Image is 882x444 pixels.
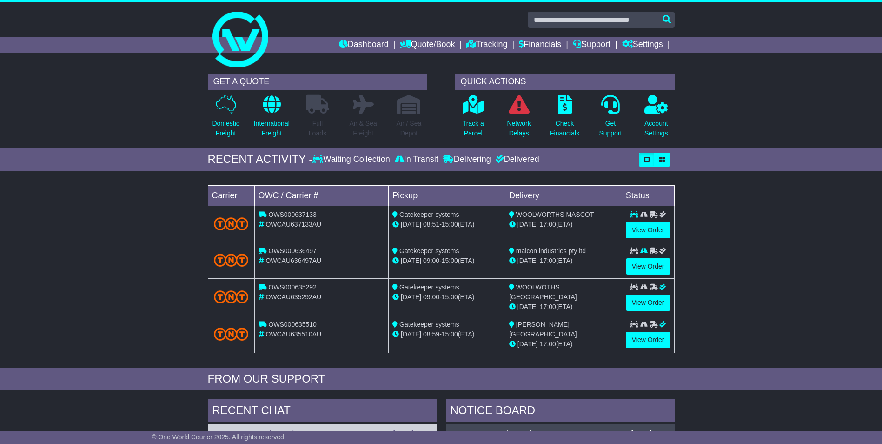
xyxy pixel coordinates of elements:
img: TNT_Domestic.png [214,290,249,303]
a: CheckFinancials [550,94,580,143]
span: OWS000637133 [268,211,317,218]
a: Dashboard [339,37,389,53]
span: 09:00 [423,293,439,301]
a: Tracking [466,37,507,53]
span: [DATE] [517,257,538,264]
div: (ETA) [509,220,618,229]
span: 17:00 [540,340,556,348]
span: 08:51 [423,221,439,228]
span: 08:59 [423,330,439,338]
div: - (ETA) [392,292,501,302]
span: maicon industries pty ltd [516,247,586,255]
a: View Order [626,295,670,311]
span: 17:00 [540,257,556,264]
div: ( ) [451,429,670,437]
span: OWCAU637133AU [265,221,321,228]
p: Air / Sea Depot [397,119,422,138]
span: 108466 [271,429,293,437]
span: 17:00 [540,303,556,310]
p: Account Settings [644,119,668,138]
a: AccountSettings [644,94,669,143]
span: [DATE] [401,221,421,228]
div: Delivered [493,155,539,165]
span: OWCAU635510AU [265,330,321,338]
span: [DATE] [517,303,538,310]
div: RECENT CHAT [208,399,437,424]
a: GetSupport [598,94,622,143]
span: WOOLWORTHS MASCOT [516,211,594,218]
p: Air & Sea Freight [350,119,377,138]
a: View Order [626,222,670,238]
div: - (ETA) [392,256,501,266]
span: 15:00 [442,293,458,301]
p: Domestic Freight [212,119,239,138]
div: Delivering [441,155,493,165]
a: DomesticFreight [212,94,239,143]
img: TNT_Domestic.png [214,328,249,340]
span: WOOLWOTHS [GEOGRAPHIC_DATA] [509,283,577,301]
span: OWCAU636497AU [265,257,321,264]
td: Status [622,185,674,206]
a: OWCAU580823AU [212,429,269,437]
span: 17:00 [540,221,556,228]
span: Gatekeeper systems [399,247,459,255]
span: [PERSON_NAME][GEOGRAPHIC_DATA] [509,321,577,338]
img: TNT_Domestic.png [214,254,249,266]
span: 15:00 [442,221,458,228]
div: [DATE] 10:34 [393,429,431,437]
div: RECENT ACTIVITY - [208,153,313,166]
a: Settings [622,37,663,53]
div: NOTICE BOARD [446,399,675,424]
span: OWCAU635292AU [265,293,321,301]
a: Quote/Book [400,37,455,53]
div: GET A QUOTE [208,74,427,90]
span: Gatekeeper systems [399,321,459,328]
span: OWS000636497 [268,247,317,255]
p: Network Delays [507,119,531,138]
div: (ETA) [509,256,618,266]
span: Gatekeeper systems [399,211,459,218]
a: InternationalFreight [253,94,290,143]
div: - (ETA) [392,330,501,339]
span: 15:00 [442,257,458,264]
td: OWC / Carrier # [254,185,389,206]
div: QUICK ACTIONS [455,74,675,90]
span: 109161 [508,429,530,437]
p: Full Loads [306,119,329,138]
td: Pickup [389,185,505,206]
div: ( ) [212,429,432,437]
span: [DATE] [401,293,421,301]
p: Track a Parcel [463,119,484,138]
p: International Freight [254,119,290,138]
span: 15:00 [442,330,458,338]
a: Support [573,37,610,53]
p: Check Financials [550,119,579,138]
div: (ETA) [509,339,618,349]
div: FROM OUR SUPPORT [208,372,675,386]
a: View Order [626,258,670,275]
a: OWCAU634254AU [451,429,506,437]
a: Track aParcel [462,94,484,143]
a: View Order [626,332,670,348]
span: [DATE] [401,330,421,338]
p: Get Support [599,119,622,138]
span: 09:00 [423,257,439,264]
span: Gatekeeper systems [399,283,459,291]
span: OWS000635292 [268,283,317,291]
span: [DATE] [517,340,538,348]
a: NetworkDelays [506,94,531,143]
a: Financials [519,37,561,53]
img: TNT_Domestic.png [214,217,249,230]
div: - (ETA) [392,220,501,229]
td: Delivery [505,185,622,206]
td: Carrier [208,185,254,206]
span: OWS000635510 [268,321,317,328]
div: (ETA) [509,302,618,312]
div: Waiting Collection [312,155,392,165]
span: [DATE] [517,221,538,228]
div: In Transit [392,155,441,165]
div: [DATE] 10:26 [631,429,670,437]
span: © One World Courier 2025. All rights reserved. [152,433,286,441]
span: [DATE] [401,257,421,264]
